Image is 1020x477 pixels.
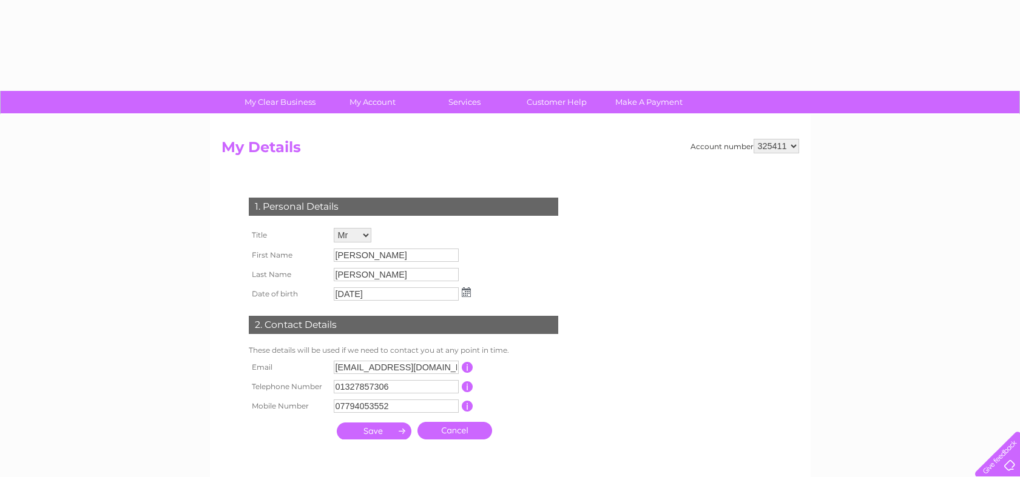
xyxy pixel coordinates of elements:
[249,198,558,216] div: 1. Personal Details
[246,377,331,396] th: Telephone Number
[249,316,558,334] div: 2. Contact Details
[230,91,330,113] a: My Clear Business
[246,284,331,304] th: Date of birth
[414,91,515,113] a: Services
[246,358,331,377] th: Email
[691,139,799,153] div: Account number
[417,422,492,439] a: Cancel
[246,245,331,265] th: First Name
[246,396,331,416] th: Mobile Number
[462,401,473,412] input: Information
[221,139,799,162] h2: My Details
[599,91,699,113] a: Make A Payment
[246,343,561,358] td: These details will be used if we need to contact you at any point in time.
[462,362,473,373] input: Information
[462,381,473,392] input: Information
[507,91,607,113] a: Customer Help
[337,422,411,439] input: Submit
[322,91,422,113] a: My Account
[246,265,331,284] th: Last Name
[246,225,331,245] th: Title
[462,287,471,297] img: ...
